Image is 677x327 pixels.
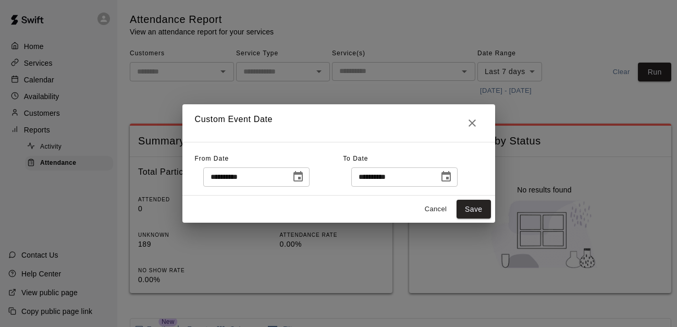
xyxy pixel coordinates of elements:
[343,155,368,162] span: To Date
[288,166,309,187] button: Choose date, selected date is Oct 6, 2025
[457,200,491,219] button: Save
[195,155,229,162] span: From Date
[182,104,495,142] h2: Custom Event Date
[436,166,457,187] button: Choose date, selected date is Oct 13, 2025
[462,113,483,134] button: Close
[419,201,452,217] button: Cancel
